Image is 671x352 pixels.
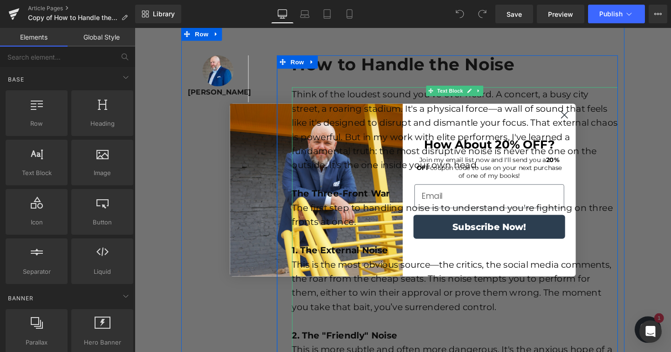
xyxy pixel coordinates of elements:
[338,5,361,23] a: Mobile
[68,28,135,47] a: Global Style
[548,9,573,19] span: Preview
[316,5,338,23] a: Tablet
[74,119,130,129] span: Heading
[74,267,130,277] span: Liquid
[28,5,135,12] a: Article Pages
[153,10,175,18] span: Library
[165,243,501,299] font: This is the most obvious source—the critics, the social media comments, the roar from the cheap s...
[8,267,65,277] span: Separator
[56,63,123,72] strong: [PERSON_NAME]
[165,27,399,49] b: How to Handle the Noise
[649,5,667,23] button: More
[74,168,130,178] span: Image
[8,119,65,129] span: Row
[165,169,268,180] strong: The Three-Front War
[316,61,347,72] span: Text Block
[357,61,367,72] a: Expand / Collapse
[28,14,117,21] span: Copy of How to Handle the Noise
[7,294,34,303] span: Banner
[180,29,192,43] a: Expand / Collapse
[294,5,316,23] a: Laptop
[473,5,492,23] button: Redo
[507,9,522,19] span: Save
[599,10,623,18] span: Publish
[8,217,65,227] span: Icon
[74,217,130,227] span: Button
[135,5,181,23] a: New Library
[7,75,25,84] span: Base
[8,338,65,347] span: Parallax
[271,5,294,23] a: Desktop
[639,320,662,343] div: Open Intercom Messenger
[165,228,267,239] strong: 1. The External Noise
[537,5,584,23] a: Preview
[588,5,645,23] button: Publish
[165,183,503,210] font: The first step to handling noise is to understand you're fighting on three fronts at once.
[451,5,469,23] button: Undo
[8,168,65,178] span: Text Block
[165,318,276,329] strong: 2. The "Friendly" Noise
[74,338,130,347] span: Hero Banner
[162,29,180,43] span: Row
